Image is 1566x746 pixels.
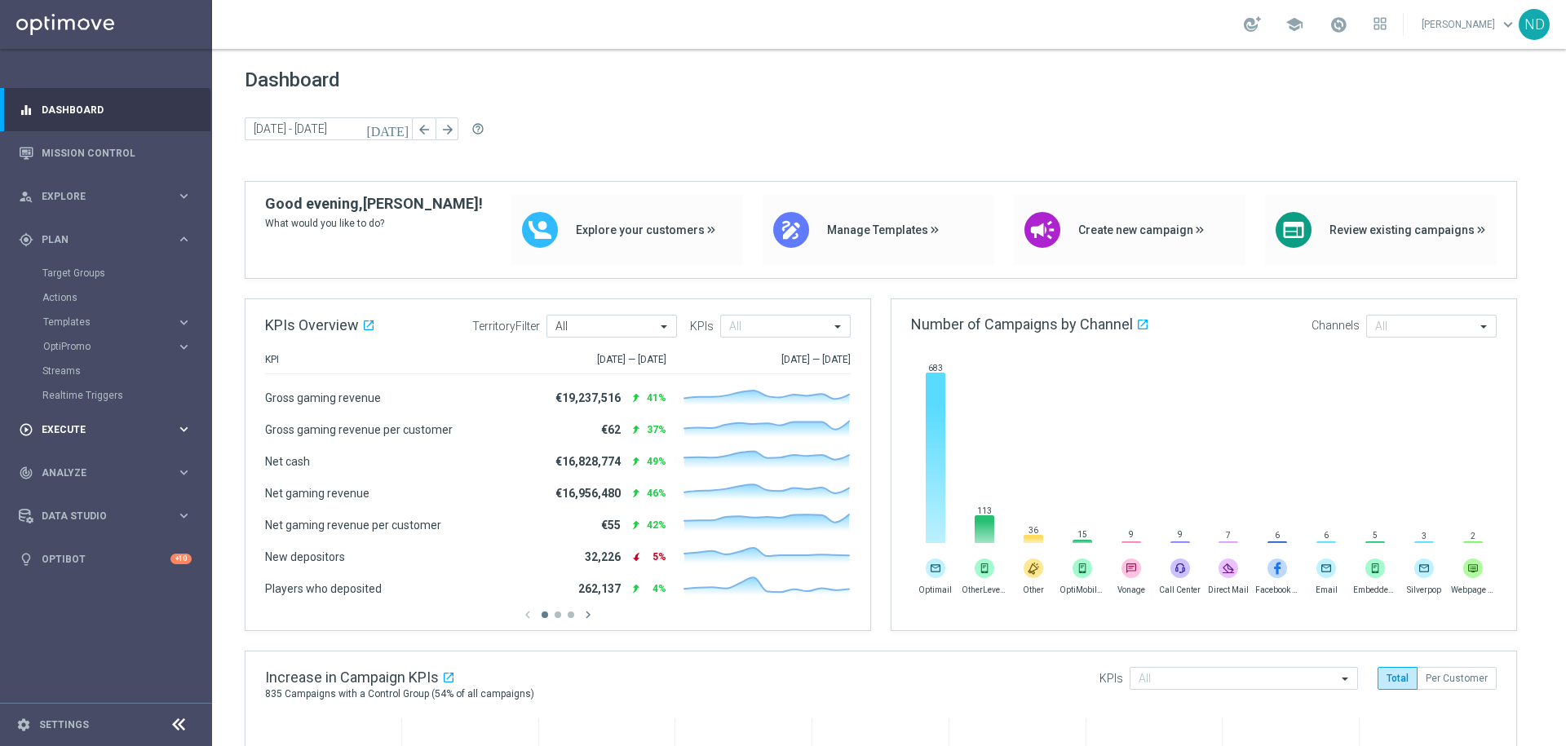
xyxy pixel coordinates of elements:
[19,131,192,174] div: Mission Control
[42,310,210,334] div: Templates
[176,232,192,247] i: keyboard_arrow_right
[1519,9,1550,40] div: ND
[42,468,176,478] span: Analyze
[43,317,176,327] div: Templates
[18,553,192,566] button: lightbulb Optibot +10
[42,425,176,435] span: Execute
[42,285,210,310] div: Actions
[18,423,192,436] button: play_circle_outline Execute keyboard_arrow_right
[18,510,192,523] button: Data Studio keyboard_arrow_right
[19,189,176,204] div: Explore
[42,291,170,304] a: Actions
[42,316,192,329] button: Templates keyboard_arrow_right
[19,189,33,204] i: person_search
[1420,12,1519,37] a: [PERSON_NAME]keyboard_arrow_down
[1499,15,1517,33] span: keyboard_arrow_down
[176,465,192,480] i: keyboard_arrow_right
[176,315,192,330] i: keyboard_arrow_right
[1285,15,1303,33] span: school
[19,509,176,523] div: Data Studio
[19,232,176,247] div: Plan
[42,267,170,280] a: Target Groups
[19,422,176,437] div: Execute
[176,422,192,437] i: keyboard_arrow_right
[42,192,176,201] span: Explore
[16,717,31,732] i: settings
[19,88,192,131] div: Dashboard
[42,383,210,408] div: Realtime Triggers
[43,342,176,351] div: OptiPromo
[18,147,192,160] button: Mission Control
[19,552,33,567] i: lightbulb
[176,508,192,523] i: keyboard_arrow_right
[18,190,192,203] button: person_search Explore keyboard_arrow_right
[19,103,33,117] i: equalizer
[170,554,192,564] div: +10
[42,511,176,521] span: Data Studio
[19,537,192,580] div: Optibot
[18,466,192,479] button: track_changes Analyze keyboard_arrow_right
[42,131,192,174] a: Mission Control
[42,359,210,383] div: Streams
[42,364,170,377] a: Streams
[19,232,33,247] i: gps_fixed
[18,104,192,117] button: equalizer Dashboard
[176,339,192,355] i: keyboard_arrow_right
[176,188,192,204] i: keyboard_arrow_right
[42,334,210,359] div: OptiPromo
[39,720,89,730] a: Settings
[19,466,33,480] i: track_changes
[43,342,160,351] span: OptiPromo
[42,261,210,285] div: Target Groups
[43,317,160,327] span: Templates
[42,340,192,353] button: OptiPromo keyboard_arrow_right
[42,235,176,245] span: Plan
[42,389,170,402] a: Realtime Triggers
[42,537,170,580] a: Optibot
[42,88,192,131] a: Dashboard
[18,233,192,246] button: gps_fixed Plan keyboard_arrow_right
[19,422,33,437] i: play_circle_outline
[19,466,176,480] div: Analyze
